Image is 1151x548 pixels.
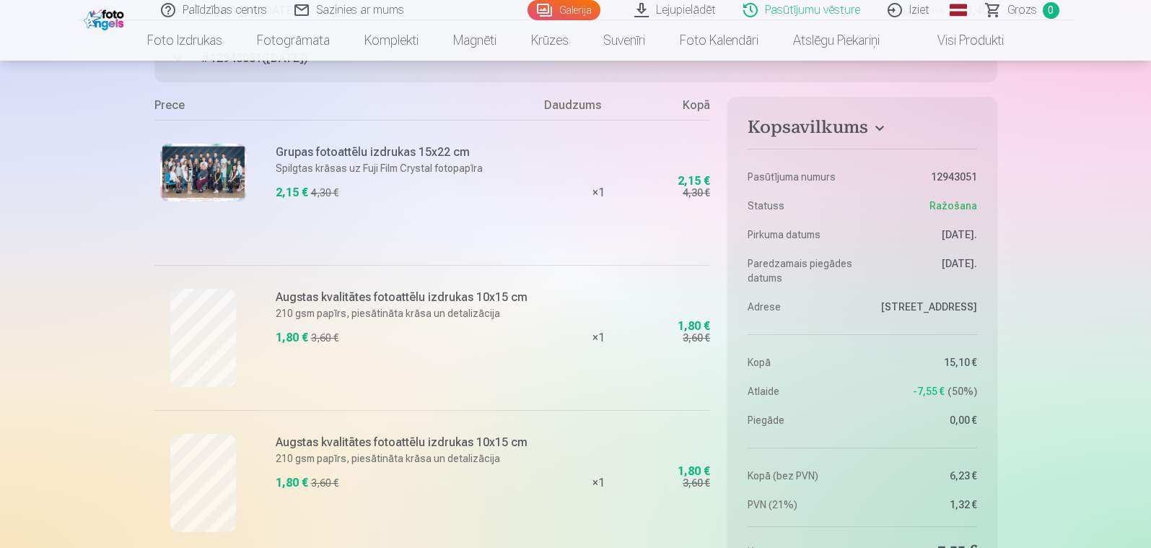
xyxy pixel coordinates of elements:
[544,120,652,265] div: × 1
[870,355,977,370] dd: 15,10 €
[276,451,536,466] p: 210 gsm papīrs, piesātināta krāsa un detalizācija
[748,227,855,242] dt: Pirkuma datums
[586,20,662,61] a: Suvenīri
[240,20,347,61] a: Fotogrāmata
[870,300,977,314] dd: [STREET_ADDRESS]
[311,186,338,200] div: 4,30 €
[652,97,710,120] div: Kopā
[276,434,536,451] h6: Augstas kvalitātes fotoattēlu izdrukas 10x15 cm
[347,20,436,61] a: Komplekti
[748,256,855,285] dt: Paredzamais piegādes datums
[929,199,977,213] span: Ražošana
[683,476,710,490] div: 3,60 €
[544,97,652,120] div: Daudzums
[870,497,977,512] dd: 1,32 €
[870,469,977,483] dd: 6,23 €
[776,20,897,61] a: Atslēgu piekariņi
[913,384,945,399] span: -7,55 €
[748,384,855,399] dt: Atlaide
[748,413,855,427] dt: Piegāde
[748,117,976,143] button: Kopsavilkums
[678,322,710,331] div: 1,80 €
[662,20,776,61] a: Foto kalendāri
[870,170,977,184] dd: 12943051
[276,289,536,306] h6: Augstas kvalitātes fotoattēlu izdrukas 10x15 cm
[154,97,545,120] div: Prece
[1007,1,1037,19] span: Grozs
[276,329,308,347] div: 1,80 €
[870,413,977,427] dd: 0,00 €
[683,186,710,200] div: 4,30 €
[514,20,586,61] a: Krūzes
[276,184,308,201] div: 2,15 €
[276,474,308,492] div: 1,80 €
[276,144,536,161] h6: Grupas fotoattēlu izdrukas 15x22 cm
[130,20,240,61] a: Foto izdrukas
[311,476,338,490] div: 3,60 €
[870,227,977,242] dd: [DATE].
[748,469,855,483] dt: Kopā (bez PVN)
[748,497,855,512] dt: PVN (21%)
[678,467,710,476] div: 1,80 €
[1043,2,1059,19] span: 0
[678,177,710,186] div: 2,15 €
[276,161,536,175] p: Spilgtas krāsas uz Fuji Film Crystal fotopapīra
[311,331,338,345] div: 3,60 €
[897,20,1021,61] a: Visi produkti
[948,384,977,399] span: 50 %
[748,355,855,370] dt: Kopā
[748,300,855,314] dt: Adrese
[748,170,855,184] dt: Pasūtījuma numurs
[436,20,514,61] a: Magnēti
[276,306,536,321] p: 210 gsm papīrs, piesātināta krāsa un detalizācija
[84,6,128,30] img: /fa1
[748,199,855,213] dt: Statuss
[870,256,977,285] dd: [DATE].
[544,265,652,410] div: × 1
[683,331,710,345] div: 3,60 €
